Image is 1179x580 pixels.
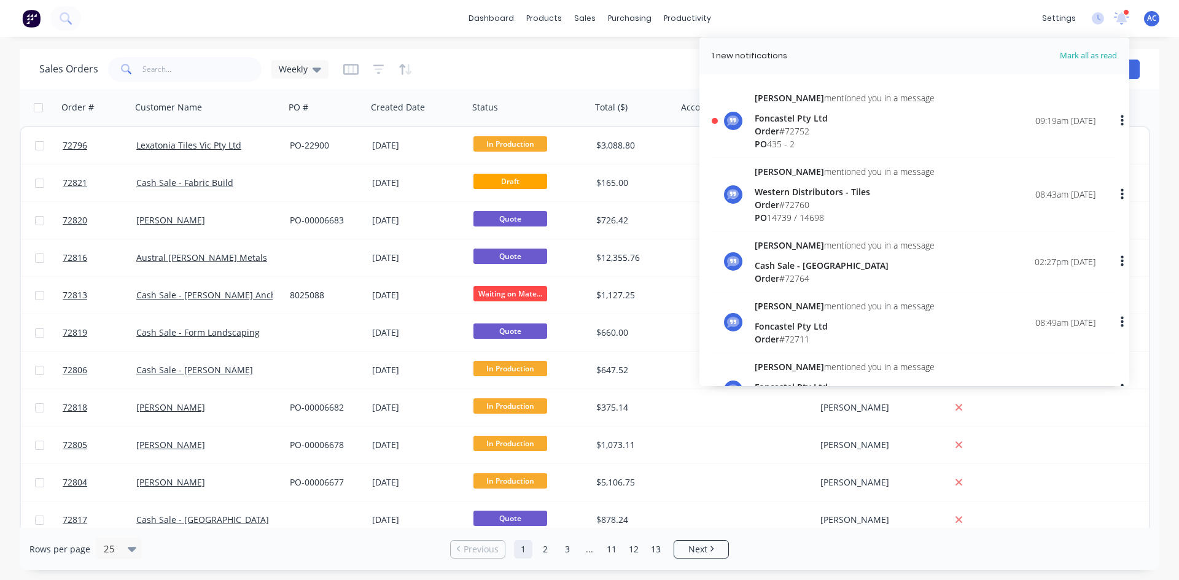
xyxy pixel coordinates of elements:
span: Rows per page [29,543,90,555]
span: Quote [473,249,547,264]
a: [PERSON_NAME] [136,214,205,226]
div: [PERSON_NAME] [820,439,896,451]
span: 72806 [63,364,87,376]
span: Order [755,125,779,137]
a: 72796 [63,127,136,164]
span: 72805 [63,439,87,451]
a: Page 12 [625,540,643,559]
div: $3,088.80 [596,139,669,152]
div: mentioned you in a message [755,360,935,373]
a: Cash Sale - Form Landscaping [136,327,260,338]
a: 72805 [63,427,136,463]
span: [PERSON_NAME] [755,92,824,104]
div: $878.24 [596,514,669,526]
div: 09:19am [DATE] [1035,114,1095,127]
div: mentioned you in a message [755,239,935,252]
span: Mark all as read [1016,50,1117,62]
a: 72820 [63,202,136,239]
div: Order # [61,101,94,114]
div: Foncastel Pty Ltd [755,112,935,125]
span: Draft [473,174,547,189]
div: 08:49am [DATE] [1035,316,1095,329]
span: Order [755,199,779,211]
div: PO-00006678 [290,439,359,451]
div: $5,106.75 [596,476,669,489]
a: dashboard [462,9,520,28]
span: Waiting on Mate... [473,286,547,301]
div: 08:43am [DATE] [1035,188,1095,201]
div: settings [1036,9,1082,28]
div: products [520,9,568,28]
div: [DATE] [372,401,464,414]
a: Page 11 [602,540,621,559]
span: 72817 [63,514,87,526]
div: purchasing [602,9,658,28]
a: 72816 [63,239,136,276]
div: [DATE] [372,364,464,376]
span: In Production [473,398,547,414]
div: [DATE] [372,289,464,301]
span: PO [755,138,767,150]
div: Created Date [371,101,425,114]
div: [DATE] [372,139,464,152]
div: [DATE] [372,177,464,189]
div: [PERSON_NAME] [820,401,896,414]
a: 72819 [63,314,136,351]
span: 72813 [63,289,87,301]
span: In Production [473,361,547,376]
div: $647.52 [596,364,669,376]
div: 14739 / 14698 [755,211,935,224]
div: 02:27pm [DATE] [1035,255,1095,268]
h1: Sales Orders [39,63,98,75]
span: Quote [473,511,547,526]
div: [DATE] [372,439,464,451]
a: 72806 [63,352,136,389]
div: PO-22900 [290,139,359,152]
a: Previous page [451,543,505,555]
div: Cash Sale - [GEOGRAPHIC_DATA] [755,259,935,272]
a: Lexatonia Tiles Vic Pty Ltd [136,139,241,151]
a: [PERSON_NAME] [136,476,205,488]
span: In Production [473,136,547,152]
a: 72818 [63,389,136,426]
a: Next page [674,543,728,555]
span: Quote [473,211,547,226]
span: 72820 [63,214,87,226]
div: Western Distributors - Tiles [755,185,935,198]
span: PO [755,212,767,223]
div: mentioned you in a message [755,91,935,104]
div: [PERSON_NAME] [820,476,896,489]
span: Next [688,543,707,555]
a: Austral [PERSON_NAME] Metals [136,252,267,263]
div: Foncastel Pty Ltd [755,381,935,393]
span: 72821 [63,177,87,189]
span: 72818 [63,401,87,414]
span: Previous [464,543,499,555]
a: 72813 [63,277,136,314]
div: # 72752 [755,125,935,137]
a: Cash Sale - [PERSON_NAME] [136,364,253,376]
div: # 72764 [755,272,935,285]
a: Page 2 [536,540,554,559]
span: In Production [473,473,547,489]
div: # 72711 [755,333,935,346]
a: Page 13 [647,540,665,559]
span: [PERSON_NAME] [755,239,824,251]
div: Accounting Order # [681,101,762,114]
span: Weekly [279,63,308,75]
div: $660.00 [596,327,669,339]
a: Cash Sale - Fabric Build [136,177,233,188]
div: $726.42 [596,214,669,226]
span: Quote [473,323,547,339]
div: 10:27am [DATE] [1035,383,1095,396]
div: # 72760 [755,198,935,211]
div: PO-00006682 [290,401,359,414]
img: Factory [22,9,41,28]
a: [PERSON_NAME] [136,439,205,450]
div: [DATE] [372,327,464,339]
div: [PERSON_NAME] [820,514,896,526]
a: 72804 [63,464,136,501]
span: Order [755,333,779,345]
div: Total ($) [595,101,628,114]
div: [DATE] [372,214,464,226]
